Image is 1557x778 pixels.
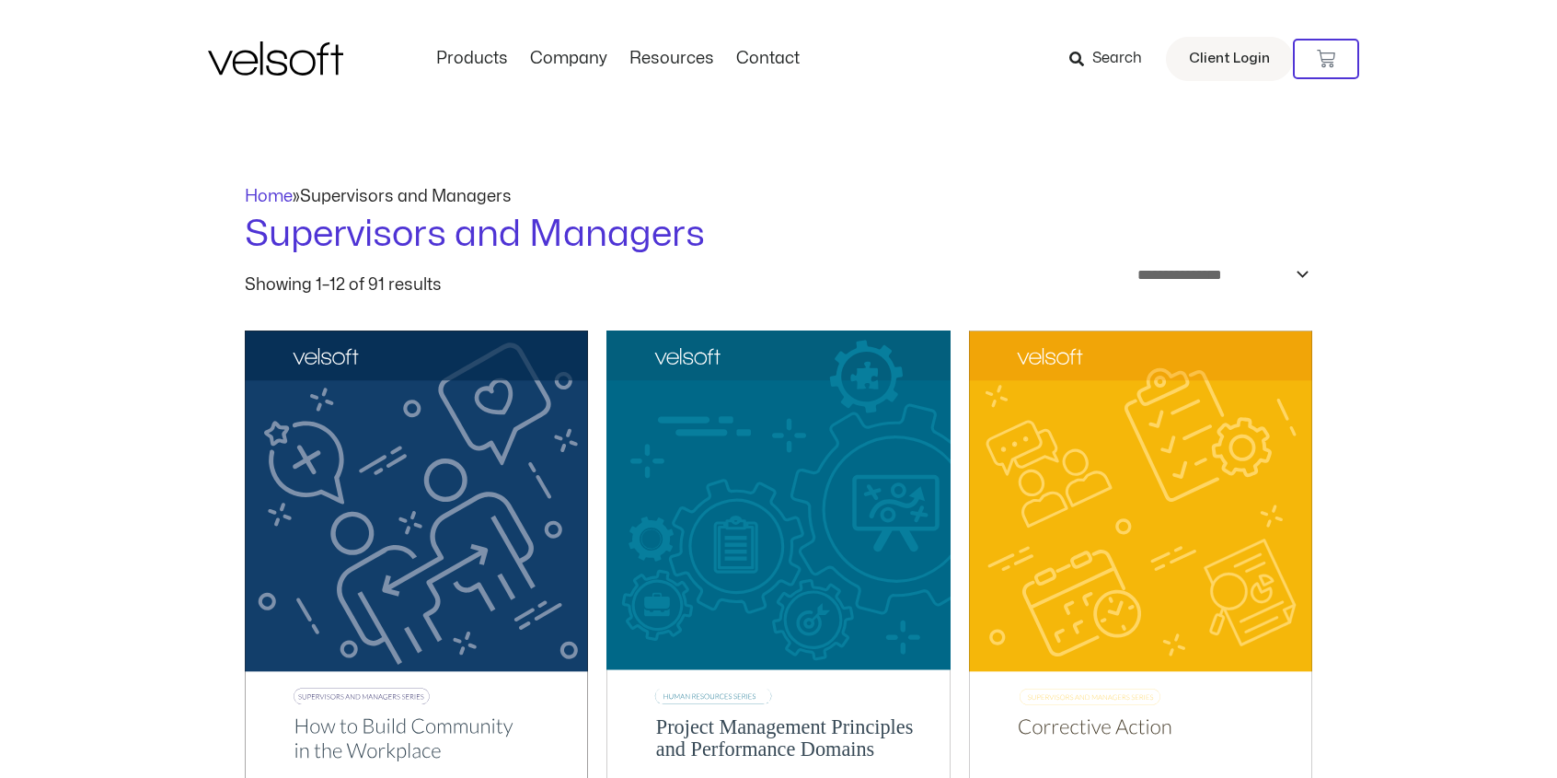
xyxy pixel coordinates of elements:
span: » [245,189,512,204]
nav: Menu [425,49,811,69]
a: Client Login [1166,37,1293,81]
select: Shop order [1125,261,1312,289]
p: Showing 1–12 of 91 results [245,277,442,294]
a: ResourcesMenu Toggle [618,49,725,69]
a: CompanyMenu Toggle [519,49,618,69]
a: Home [245,189,293,204]
a: ProductsMenu Toggle [425,49,519,69]
a: Search [1069,43,1155,75]
h1: Supervisors and Managers [245,209,1312,261]
span: Client Login [1189,47,1270,71]
span: Supervisors and Managers [300,189,512,204]
img: Velsoft Training Materials [208,41,343,75]
a: ContactMenu Toggle [725,49,811,69]
span: Search [1092,47,1142,71]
